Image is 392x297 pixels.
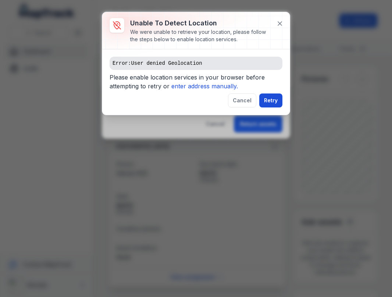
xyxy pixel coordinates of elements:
button: Cancel [228,93,256,107]
div: We were unable to retrieve your location, please follow the steps below to enable location services. [130,28,271,43]
i: enter address manually. [171,82,238,90]
button: Retry [259,93,282,107]
pre: Error: User denied Geolocation [110,57,282,70]
span: Please enable location services in your browser before attempting to retry or [110,73,282,93]
h3: Unable to detect location [130,18,271,28]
